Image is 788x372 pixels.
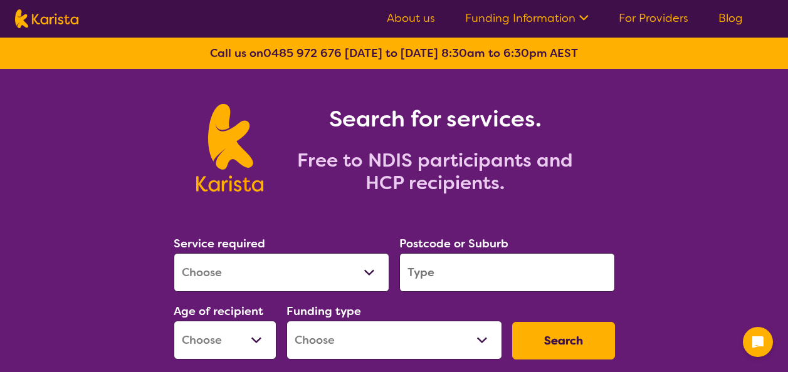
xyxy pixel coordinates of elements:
label: Service required [174,236,265,251]
h1: Search for services. [278,104,592,134]
input: Type [399,253,615,292]
a: About us [387,11,435,26]
h2: Free to NDIS participants and HCP recipients. [278,149,592,194]
img: Karista logo [15,9,78,28]
label: Postcode or Suburb [399,236,508,251]
a: For Providers [619,11,688,26]
img: Karista logo [196,104,263,192]
label: Funding type [286,304,361,319]
button: Search [512,322,615,359]
a: 0485 972 676 [263,46,342,61]
a: Blog [718,11,743,26]
label: Age of recipient [174,304,263,319]
b: Call us on [DATE] to [DATE] 8:30am to 6:30pm AEST [210,46,578,61]
a: Funding Information [465,11,589,26]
